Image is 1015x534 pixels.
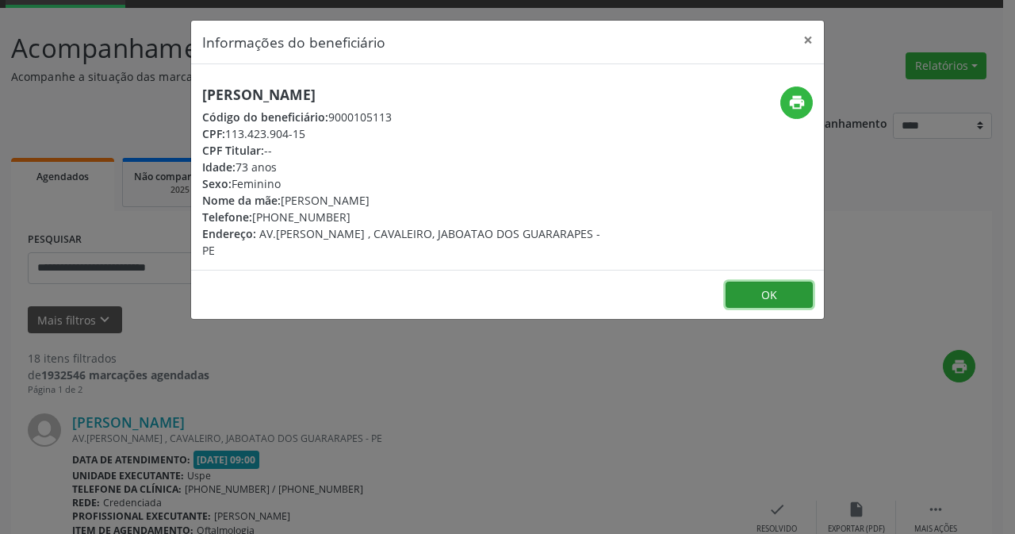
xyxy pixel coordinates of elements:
[202,193,281,208] span: Nome da mãe:
[792,21,824,60] button: Close
[780,86,813,119] button: print
[202,109,328,125] span: Código do beneficiário:
[202,142,602,159] div: --
[202,209,252,225] span: Telefone:
[202,109,602,125] div: 9000105113
[202,32,385,52] h5: Informações do beneficiário
[202,192,602,209] div: [PERSON_NAME]
[788,94,806,111] i: print
[202,209,602,225] div: [PHONE_NUMBER]
[202,175,602,192] div: Feminino
[202,143,264,158] span: CPF Titular:
[202,86,602,103] h5: [PERSON_NAME]
[202,126,225,141] span: CPF:
[202,125,602,142] div: 113.423.904-15
[202,176,232,191] span: Sexo:
[202,159,602,175] div: 73 anos
[202,226,256,241] span: Endereço:
[202,159,236,175] span: Idade:
[726,282,813,309] button: OK
[202,226,600,258] span: AV.[PERSON_NAME] , CAVALEIRO, JABOATAO DOS GUARARAPES - PE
